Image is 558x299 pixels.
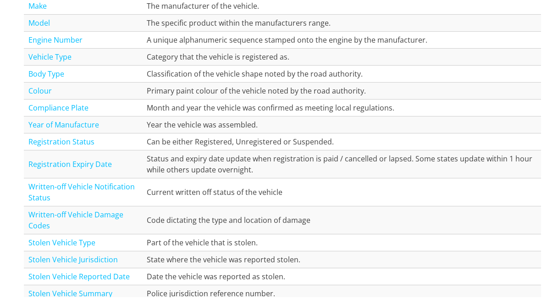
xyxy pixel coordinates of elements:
[28,101,88,111] a: Compliance Plate
[142,233,541,249] td: Part of the vehicle that is stolen.
[28,253,118,263] a: Stolen Vehicle Jurisdiction
[142,177,541,205] td: Current written off status of the vehicle
[142,132,541,149] td: Can be either Registered, Unregistered or Suspended.
[142,205,541,233] td: Code dictating the type and location of damage
[142,64,541,81] td: Classification of the vehicle shape noted by the road authority.
[28,50,72,60] a: Vehicle Type
[142,81,541,98] td: Primary paint colour of the vehicle noted by the road authority.
[28,287,112,297] a: Stolen Vehicle Summary
[142,30,541,47] td: A unique alphanumeric sequence stamped onto the engine by the manufacturer.
[142,13,541,30] td: The specific product within the manufacturers range.
[28,270,130,280] a: Stolen Vehicle Reported Date
[142,249,541,266] td: State where the vehicle was reported stolen.
[142,115,541,132] td: Year the vehicle was assembled.
[28,157,112,167] a: Registration Expiry Date
[28,84,52,94] a: Colour
[142,98,541,115] td: Month and year the vehicle was confirmed as meeting local regulations.
[28,208,123,229] a: Written-off Vehicle Damage Codes
[142,47,541,64] td: Category that the vehicle is registered as.
[28,67,64,77] a: Body Type
[28,33,83,43] a: Engine Number
[28,135,94,145] a: Registration Status
[28,16,50,26] a: Model
[28,236,95,246] a: Stolen Vehicle Type
[142,266,541,283] td: Date the vehicle was reported as stolen.
[142,149,541,177] td: Status and expiry date update when registration is paid / cancelled or lapsed. Some states update...
[28,180,135,201] a: Written-off Vehicle Notification Status
[28,118,99,128] a: Year of Manufacture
